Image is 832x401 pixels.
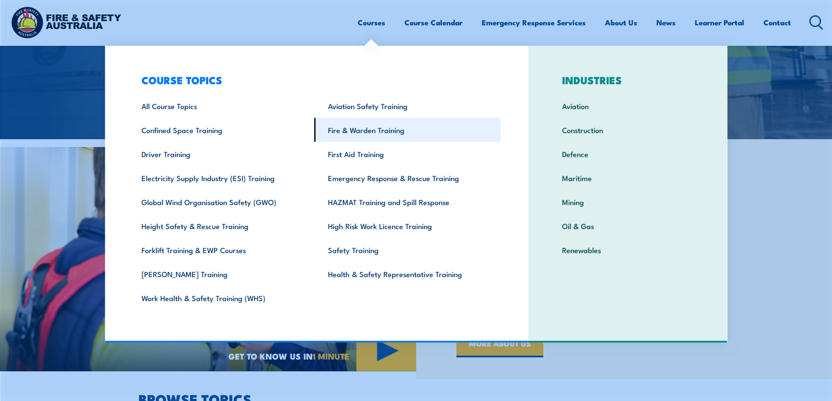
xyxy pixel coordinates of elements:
[549,94,707,118] a: Aviation
[314,142,501,166] a: First Aid Training
[549,118,707,142] a: Construction
[549,142,707,166] a: Defence
[456,331,543,357] a: MORE ABOUT US
[128,262,314,286] a: [PERSON_NAME] Training
[314,214,501,238] a: High Risk Work Licence Training
[228,352,349,360] span: GET TO KNOW US IN
[128,190,314,214] a: Global Wind Organisation Safety (GWO)
[128,142,314,166] a: Driver Training
[313,350,349,362] strong: 1 MINUTE
[128,118,314,142] a: Confined Space Training
[128,238,314,262] a: Forklift Training & EWP Courses
[656,11,676,34] a: News
[314,190,501,214] a: HAZMAT Training and Spill Response
[128,166,314,190] a: Electricity Supply Industry (ESI) Training
[549,190,707,214] a: Mining
[549,238,707,262] a: Renewables
[128,74,501,86] h3: COURSE TOPICS
[549,214,707,238] a: Oil & Gas
[482,11,586,34] a: Emergency Response Services
[314,94,501,118] a: Aviation Safety Training
[358,11,385,34] a: Courses
[314,118,501,142] a: Fire & Warden Training
[128,94,314,118] a: All Course Topics
[549,74,707,86] h3: INDUSTRIES
[404,11,463,34] a: Course Calendar
[128,286,314,310] a: Work Health & Safety Training (WHS)
[314,166,501,190] a: Emergency Response & Rescue Training
[314,238,501,262] a: Safety Training
[549,166,707,190] a: Maritime
[128,214,314,238] a: Height Safety & Rescue Training
[314,262,501,286] a: Health & Safety Representative Training
[763,11,791,34] a: Contact
[695,11,744,34] a: Learner Portal
[605,11,637,34] a: About Us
